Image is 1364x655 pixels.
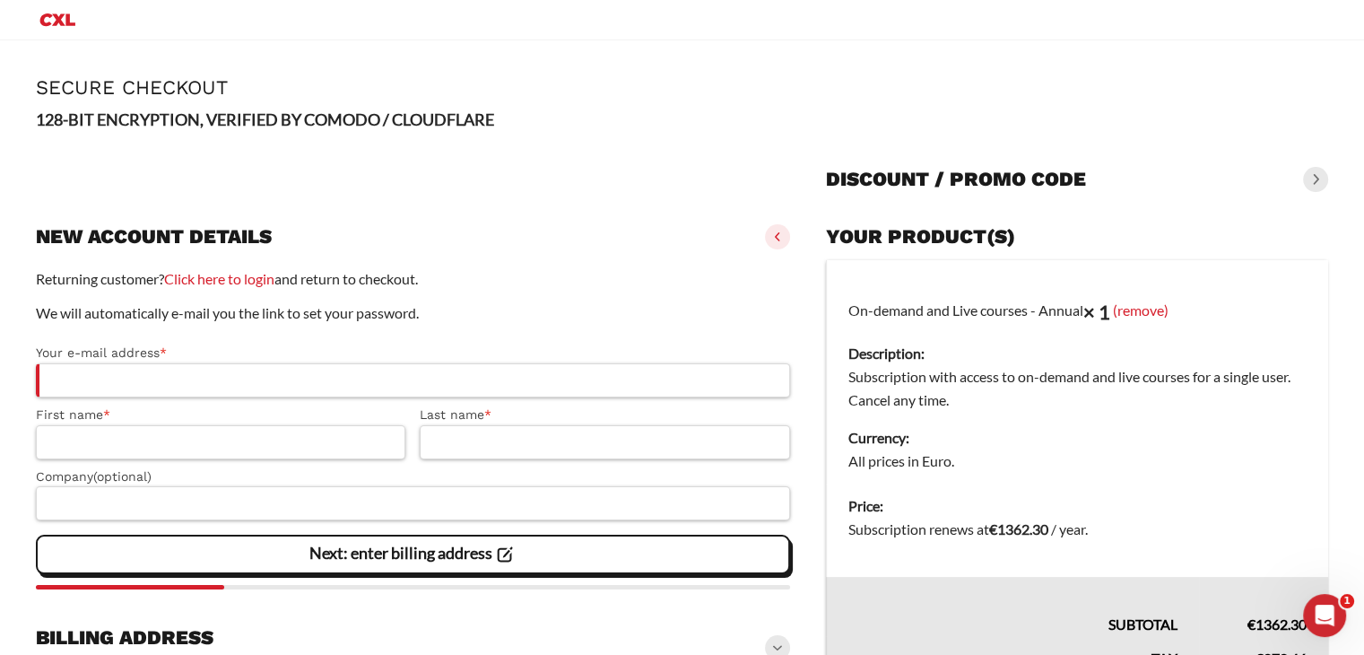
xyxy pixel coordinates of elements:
[36,301,790,325] p: We will automatically e-mail you the link to set your password.
[1113,301,1169,318] a: (remove)
[848,342,1307,365] dt: Description:
[848,520,1088,537] span: Subscription renews at .
[848,426,1307,450] dt: Currency:
[826,167,1086,192] h3: Discount / promo code
[93,469,152,484] span: (optional)
[36,76,1328,99] h1: Secure Checkout
[36,405,405,425] label: First name
[1340,594,1354,608] span: 1
[1083,300,1110,324] strong: × 1
[1303,594,1346,637] iframe: Intercom live chat
[164,270,274,287] a: Click here to login
[36,224,272,249] h3: New account details
[989,520,997,537] span: €
[36,467,790,487] label: Company
[848,365,1307,412] dd: Subscription with access to on-demand and live courses for a single user. Cancel any time.
[848,494,1307,518] dt: Price:
[36,267,790,291] p: Returning customer? and return to checkout.
[848,450,1307,473] dd: All prices in Euro.
[1247,616,1255,633] span: €
[36,109,494,129] strong: 128-BIT ENCRYPTION, VERIFIED BY COMODO / CLOUDFLARE
[420,405,789,425] label: Last name
[989,520,1048,537] bdi: 1362.30
[1247,616,1307,633] bdi: 1362.30
[36,535,790,574] vaadin-button: Next: enter billing address
[826,577,1199,636] th: Subtotal
[36,625,283,651] h3: Billing address
[1051,520,1085,537] span: / year
[36,343,790,363] label: Your e-mail address
[826,260,1328,485] td: On-demand and Live courses - Annual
